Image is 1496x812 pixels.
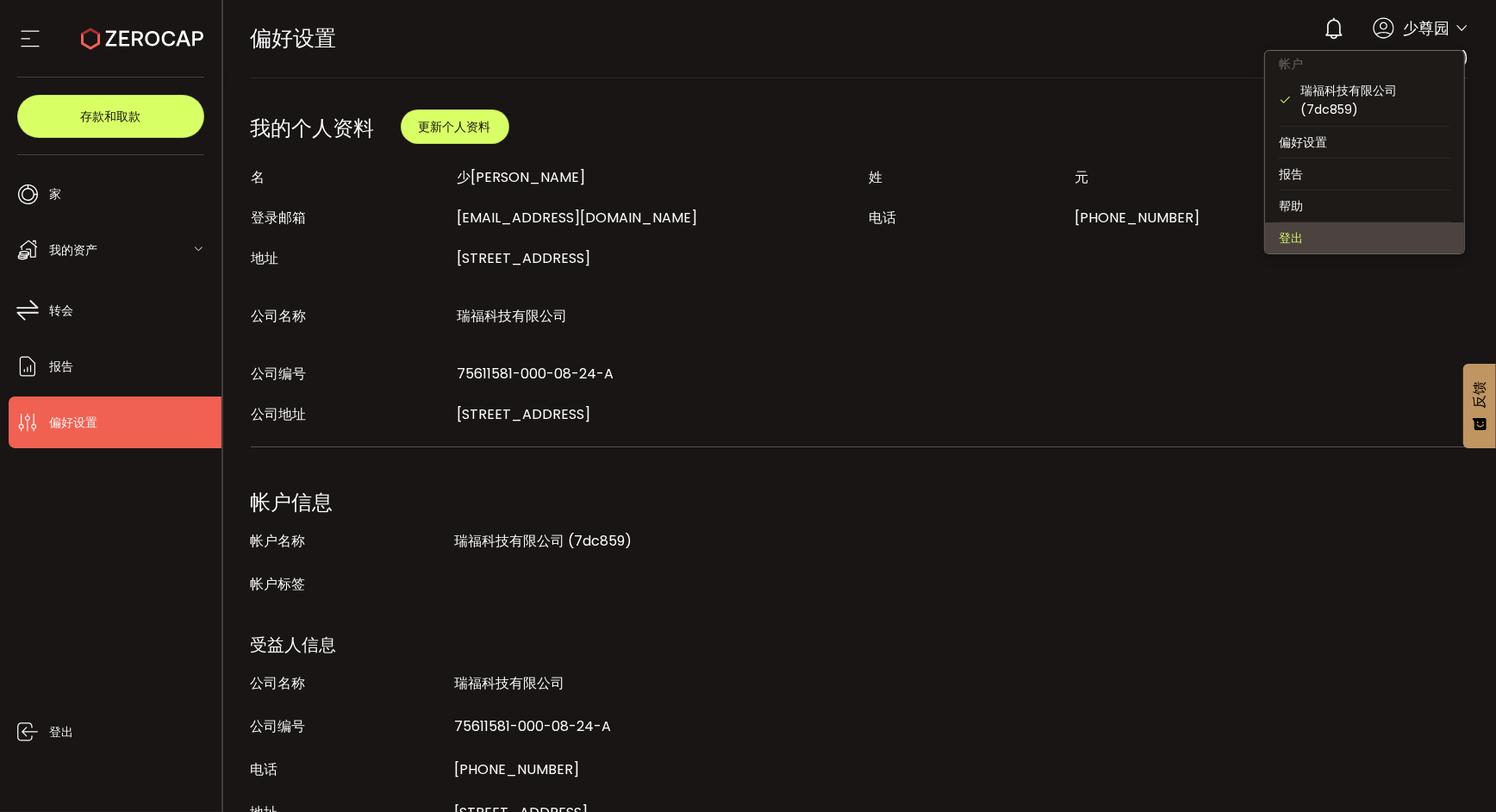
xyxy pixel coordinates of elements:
[457,306,567,326] font: 瑞福科技有限公司
[252,404,307,424] font: 公司地址
[869,208,896,228] font: 电话
[252,248,279,268] font: 地址
[251,488,333,516] font: 帐户信息
[1075,208,1200,228] font: [PHONE_NUMBER]
[252,167,265,187] font: 名
[1279,134,1327,151] font: 偏好设置
[49,723,73,740] font: 登出
[252,364,307,384] font: 公司编号
[454,531,632,551] font: 瑞福科技有限公司 (7dc859)
[80,108,140,125] font: 存款和取款
[49,241,97,259] font: 我的资产
[252,306,307,326] font: 公司名称
[869,167,882,187] font: 姓
[251,114,375,142] font: 我的个人资料
[454,759,579,779] font: [PHONE_NUMBER]
[252,208,307,228] font: 登录邮箱
[49,185,61,203] font: 家
[251,759,278,779] font: 电话
[1463,364,1496,448] button: 反馈 - 显示调查
[1472,381,1487,409] font: 反馈
[457,404,590,424] font: [STREET_ADDRESS]
[1410,729,1496,812] div: 聊天小组件
[251,716,306,736] font: 公司编号
[401,109,509,144] button: 更新个人资料
[1279,197,1303,215] font: 帮助
[1279,166,1303,183] font: 报告
[457,208,697,228] font: [EMAIL_ADDRESS][DOMAIN_NAME]
[49,414,97,431] font: 偏好设置
[1279,55,1303,72] font: 帐户
[251,531,306,551] font: 帐户名称
[17,95,204,138] button: 存款和取款
[251,574,306,594] font: 帐户标签
[454,716,611,736] font: 75611581-000-08-24-A
[457,167,585,187] font: 少[PERSON_NAME]
[1075,167,1088,187] font: 元
[49,358,73,375] font: 报告
[457,248,590,268] font: [STREET_ADDRESS]
[1291,48,1468,68] font: 瑞福科技有限公司 (7dc859)
[454,673,564,693] font: 瑞福科技有限公司
[251,673,306,693] font: 公司名称
[457,364,614,384] font: 75611581-000-08-24-A
[49,302,73,319] font: 转会
[419,118,491,135] font: 更新个人资料
[1279,229,1303,247] font: 登出
[251,23,337,53] font: 偏好设置
[1403,17,1449,39] font: 少尊园
[1300,82,1397,118] font: 瑞福科技有限公司 (7dc859)
[251,633,337,657] font: 受益人信息
[1410,729,1496,812] iframe: 聊天小部件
